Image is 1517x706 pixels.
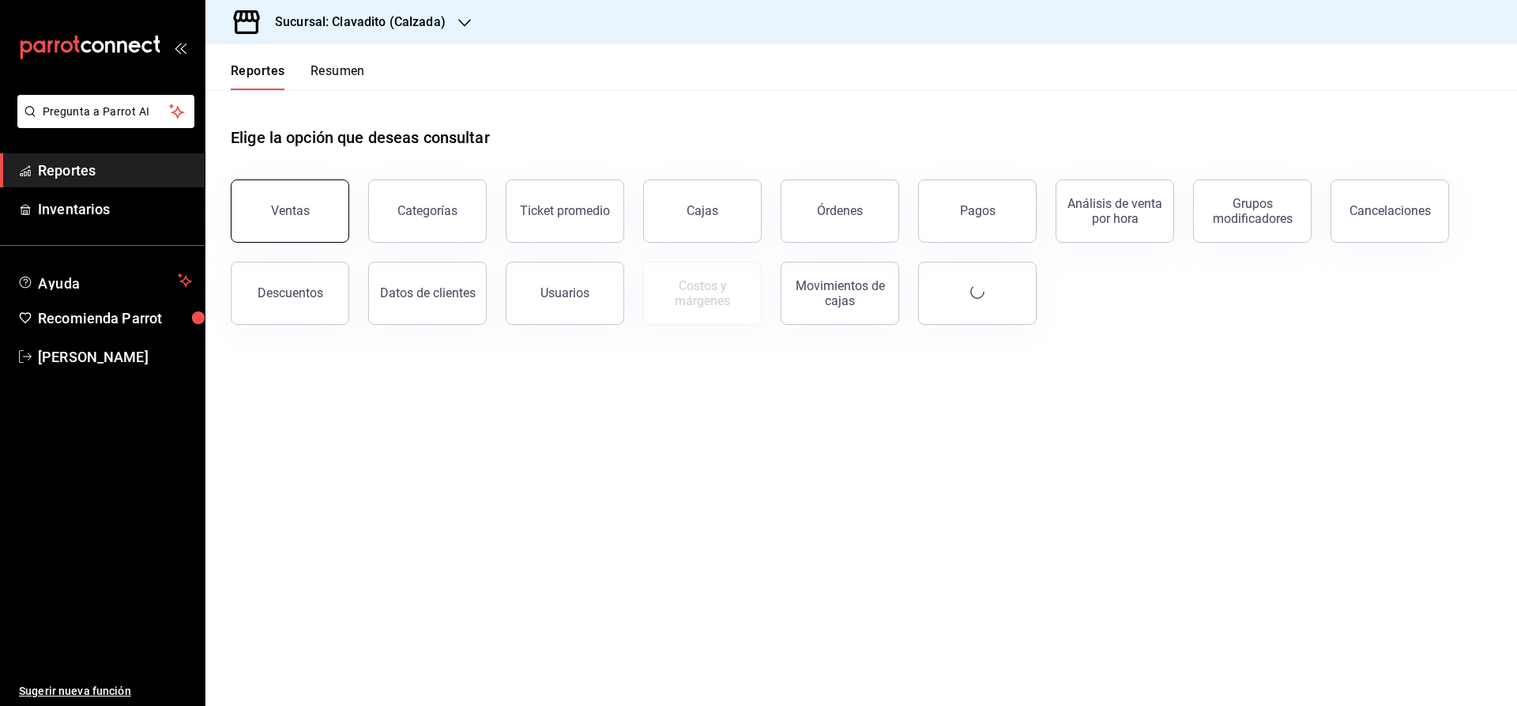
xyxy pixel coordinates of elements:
a: Pregunta a Parrot AI [11,115,194,131]
div: Datos de clientes [380,285,476,300]
div: Órdenes [817,203,863,218]
a: Cajas [643,179,762,243]
div: navigation tabs [231,63,365,90]
button: Usuarios [506,262,624,325]
button: Análisis de venta por hora [1056,179,1174,243]
button: Resumen [311,63,365,90]
div: Categorías [397,203,457,218]
div: Movimientos de cajas [791,278,889,308]
span: Ayuda [38,271,171,290]
button: Cancelaciones [1331,179,1449,243]
button: Reportes [231,63,285,90]
button: Ticket promedio [506,179,624,243]
span: Sugerir nueva función [19,683,192,700]
span: Inventarios [38,198,192,220]
div: Cancelaciones [1349,203,1431,218]
button: Datos de clientes [368,262,487,325]
span: Recomienda Parrot [38,308,192,329]
button: Ventas [231,179,349,243]
div: Usuarios [540,285,589,300]
div: Costos y márgenes [653,278,751,308]
div: Grupos modificadores [1203,196,1301,226]
h1: Elige la opción que deseas consultar [231,126,490,149]
button: Pregunta a Parrot AI [17,95,194,128]
button: Descuentos [231,262,349,325]
button: Pagos [918,179,1037,243]
div: Ticket promedio [520,203,610,218]
div: Pagos [960,203,996,218]
button: open_drawer_menu [174,41,186,54]
span: Pregunta a Parrot AI [43,104,170,120]
button: Contrata inventarios para ver este reporte [643,262,762,325]
button: Órdenes [781,179,899,243]
span: Reportes [38,160,192,181]
h3: Sucursal: Clavadito (Calzada) [262,13,446,32]
div: Ventas [271,203,310,218]
button: Categorías [368,179,487,243]
button: Grupos modificadores [1193,179,1312,243]
button: Movimientos de cajas [781,262,899,325]
div: Cajas [687,202,719,221]
div: Análisis de venta por hora [1066,196,1164,226]
span: [PERSON_NAME] [38,346,192,368]
div: Descuentos [258,285,323,300]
